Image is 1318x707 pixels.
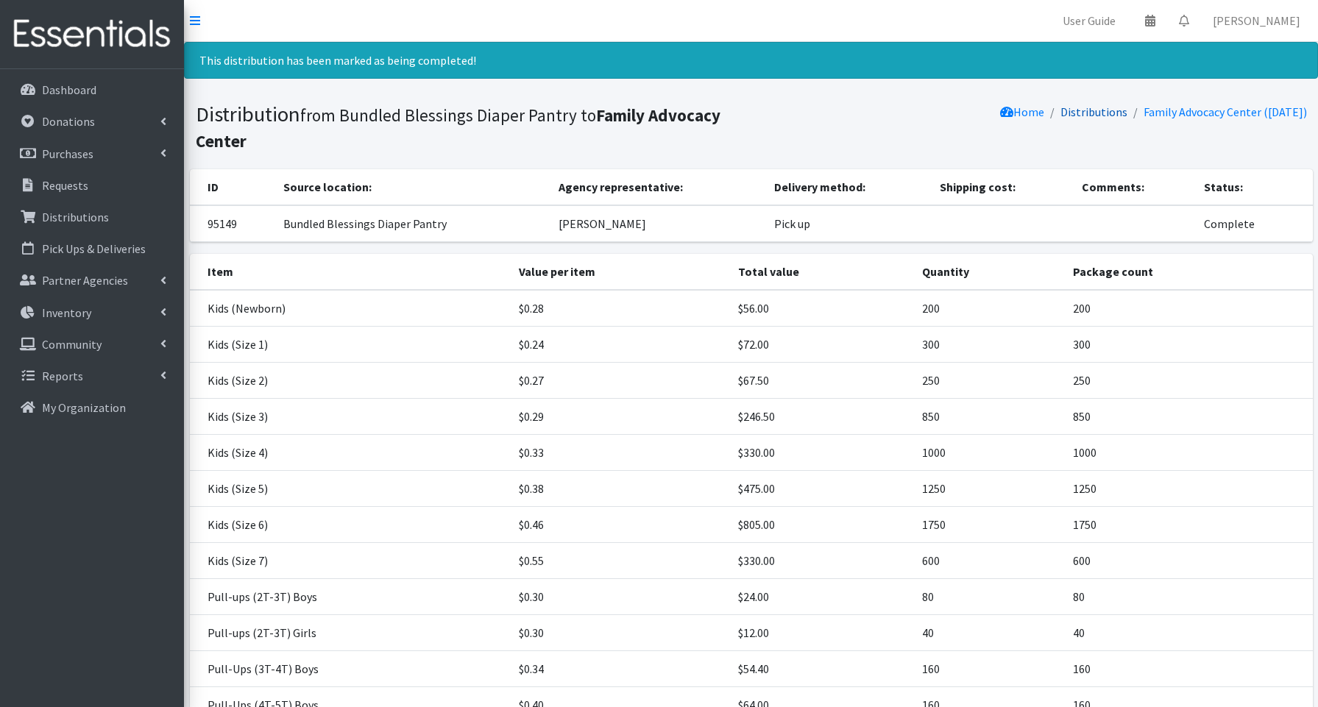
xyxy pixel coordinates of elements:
[1064,327,1313,363] td: 300
[913,363,1064,399] td: 250
[729,327,913,363] td: $72.00
[510,254,729,290] th: Value per item
[6,234,178,263] a: Pick Ups & Deliveries
[1064,651,1313,687] td: 160
[42,146,93,161] p: Purchases
[190,205,275,242] td: 95149
[510,579,729,615] td: $0.30
[190,579,511,615] td: Pull-ups (2T-3T) Boys
[190,327,511,363] td: Kids (Size 1)
[510,615,729,651] td: $0.30
[1195,169,1313,205] th: Status:
[931,169,1073,205] th: Shipping cost:
[1064,399,1313,435] td: 850
[913,579,1064,615] td: 80
[913,651,1064,687] td: 160
[184,42,1318,79] div: This distribution has been marked as being completed!
[729,543,913,579] td: $330.00
[1060,104,1127,119] a: Distributions
[42,400,126,415] p: My Organization
[913,327,1064,363] td: 300
[1064,579,1313,615] td: 80
[6,361,178,391] a: Reports
[42,178,88,193] p: Requests
[1195,205,1313,242] td: Complete
[729,290,913,327] td: $56.00
[1073,169,1195,205] th: Comments:
[190,471,511,507] td: Kids (Size 5)
[42,82,96,97] p: Dashboard
[510,507,729,543] td: $0.46
[510,651,729,687] td: $0.34
[190,435,511,471] td: Kids (Size 4)
[1064,363,1313,399] td: 250
[42,305,91,320] p: Inventory
[729,254,913,290] th: Total value
[1064,615,1313,651] td: 40
[765,205,931,242] td: Pick up
[913,543,1064,579] td: 600
[1064,290,1313,327] td: 200
[729,399,913,435] td: $246.50
[510,399,729,435] td: $0.29
[196,104,720,152] b: Family Advocacy Center
[729,579,913,615] td: $24.00
[1201,6,1312,35] a: [PERSON_NAME]
[190,507,511,543] td: Kids (Size 6)
[274,169,550,205] th: Source location:
[913,399,1064,435] td: 850
[196,104,720,152] small: from Bundled Blessings Diaper Pantry to
[1064,507,1313,543] td: 1750
[42,114,95,129] p: Donations
[6,139,178,168] a: Purchases
[6,107,178,136] a: Donations
[510,327,729,363] td: $0.24
[729,615,913,651] td: $12.00
[765,169,931,205] th: Delivery method:
[729,651,913,687] td: $54.40
[6,10,178,59] img: HumanEssentials
[913,290,1064,327] td: 200
[42,241,146,256] p: Pick Ups & Deliveries
[6,202,178,232] a: Distributions
[913,507,1064,543] td: 1750
[190,363,511,399] td: Kids (Size 2)
[1064,254,1313,290] th: Package count
[913,254,1064,290] th: Quantity
[913,615,1064,651] td: 40
[190,543,511,579] td: Kids (Size 7)
[1064,471,1313,507] td: 1250
[6,266,178,295] a: Partner Agencies
[729,435,913,471] td: $330.00
[510,471,729,507] td: $0.38
[1064,435,1313,471] td: 1000
[6,75,178,104] a: Dashboard
[510,363,729,399] td: $0.27
[1000,104,1044,119] a: Home
[729,363,913,399] td: $67.50
[42,337,102,352] p: Community
[729,471,913,507] td: $475.00
[42,273,128,288] p: Partner Agencies
[729,507,913,543] td: $805.00
[510,290,729,327] td: $0.28
[190,615,511,651] td: Pull-ups (2T-3T) Girls
[510,435,729,471] td: $0.33
[196,102,746,152] h1: Distribution
[913,435,1064,471] td: 1000
[6,393,178,422] a: My Organization
[42,210,109,224] p: Distributions
[190,399,511,435] td: Kids (Size 3)
[190,254,511,290] th: Item
[190,651,511,687] td: Pull-Ups (3T-4T) Boys
[190,169,275,205] th: ID
[190,290,511,327] td: Kids (Newborn)
[510,543,729,579] td: $0.55
[1144,104,1307,119] a: Family Advocacy Center ([DATE])
[6,330,178,359] a: Community
[550,169,765,205] th: Agency representative:
[550,205,765,242] td: [PERSON_NAME]
[274,205,550,242] td: Bundled Blessings Diaper Pantry
[6,298,178,327] a: Inventory
[913,471,1064,507] td: 1250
